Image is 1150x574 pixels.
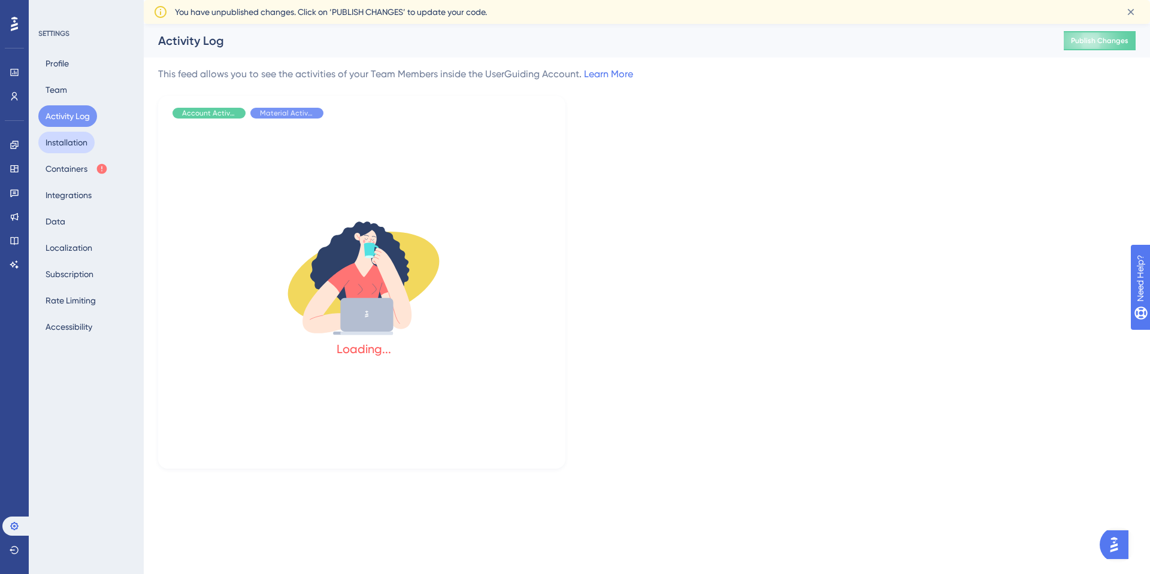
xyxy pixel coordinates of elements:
button: Team [38,79,74,101]
span: Material Activity [260,108,314,118]
button: Localization [38,237,99,259]
button: Accessibility [38,316,99,338]
iframe: UserGuiding AI Assistant Launcher [1100,527,1136,563]
div: This feed allows you to see the activities of your Team Members inside the UserGuiding Account. [158,67,633,81]
span: Need Help? [28,3,75,17]
button: Data [38,211,72,232]
a: Learn More [584,68,633,80]
div: Activity Log [158,32,1034,49]
button: Rate Limiting [38,290,103,311]
button: Containers [38,158,115,180]
div: SETTINGS [38,29,135,38]
span: You have unpublished changes. Click on ‘PUBLISH CHANGES’ to update your code. [175,5,487,19]
span: Publish Changes [1071,36,1128,45]
button: Integrations [38,184,99,206]
button: Subscription [38,263,101,285]
div: Loading... [337,341,391,357]
button: Activity Log [38,105,97,127]
span: Account Activity [182,108,236,118]
button: Profile [38,53,76,74]
button: Publish Changes [1064,31,1136,50]
button: Installation [38,132,95,153]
